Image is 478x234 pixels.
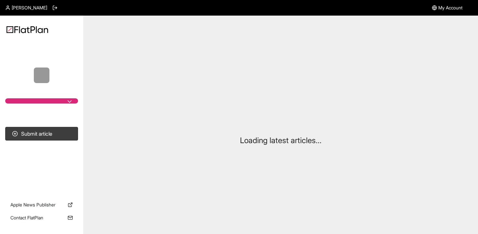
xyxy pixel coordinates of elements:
span: [PERSON_NAME] [12,5,47,11]
a: [PERSON_NAME] [5,5,47,11]
a: Contact FlatPlan [5,212,78,224]
a: Apple News Publisher [5,199,78,211]
button: Submit article [5,127,78,141]
p: Loading latest articles... [240,135,322,146]
span: My Account [438,5,462,11]
img: Logo [7,26,48,33]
